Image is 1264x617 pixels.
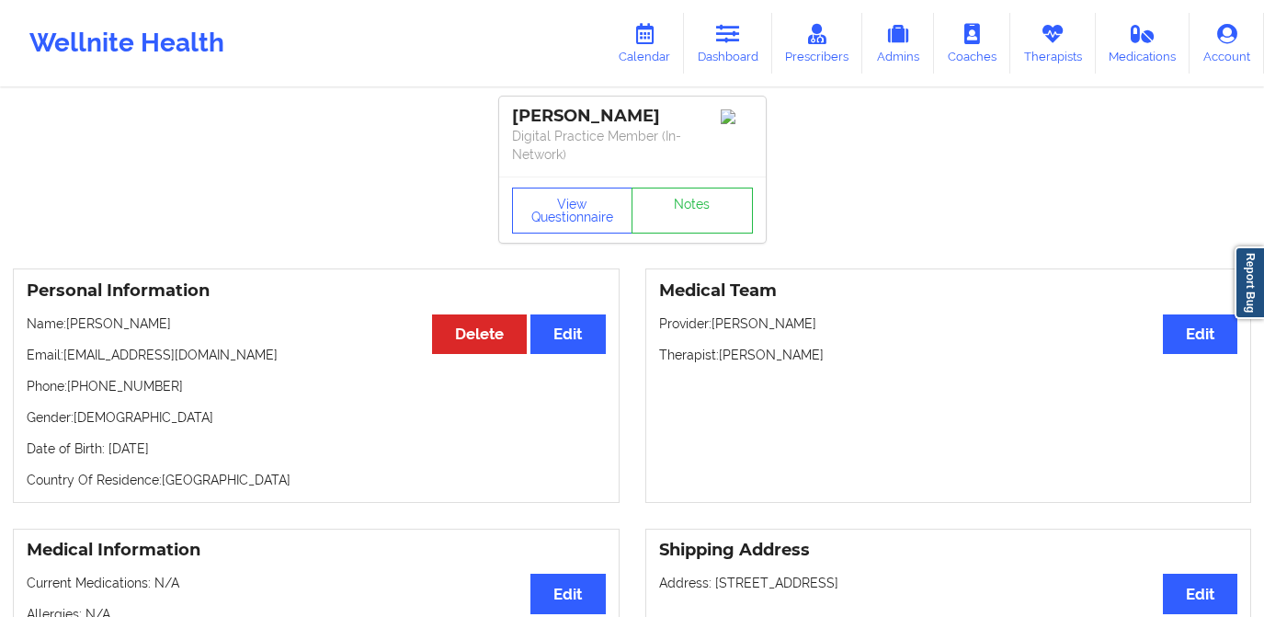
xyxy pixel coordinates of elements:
[721,109,753,124] img: Image%2Fplaceholer-image.png
[432,314,527,354] button: Delete
[684,13,772,74] a: Dashboard
[530,314,605,354] button: Edit
[27,408,606,427] p: Gender: [DEMOGRAPHIC_DATA]
[605,13,684,74] a: Calendar
[27,377,606,395] p: Phone: [PHONE_NUMBER]
[862,13,934,74] a: Admins
[27,574,606,592] p: Current Medications: N/A
[632,188,753,234] a: Notes
[530,574,605,613] button: Edit
[1163,314,1237,354] button: Edit
[27,440,606,458] p: Date of Birth: [DATE]
[1010,13,1096,74] a: Therapists
[1235,246,1264,319] a: Report Bug
[1163,574,1237,613] button: Edit
[512,188,633,234] button: View Questionnaire
[772,13,863,74] a: Prescribers
[1190,13,1264,74] a: Account
[659,574,1238,592] p: Address: [STREET_ADDRESS]
[659,540,1238,561] h3: Shipping Address
[659,314,1238,333] p: Provider: [PERSON_NAME]
[1096,13,1190,74] a: Medications
[512,106,753,127] div: [PERSON_NAME]
[27,314,606,333] p: Name: [PERSON_NAME]
[934,13,1010,74] a: Coaches
[659,346,1238,364] p: Therapist: [PERSON_NAME]
[27,471,606,489] p: Country Of Residence: [GEOGRAPHIC_DATA]
[27,540,606,561] h3: Medical Information
[27,346,606,364] p: Email: [EMAIL_ADDRESS][DOMAIN_NAME]
[27,280,606,302] h3: Personal Information
[512,127,753,164] p: Digital Practice Member (In-Network)
[659,280,1238,302] h3: Medical Team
